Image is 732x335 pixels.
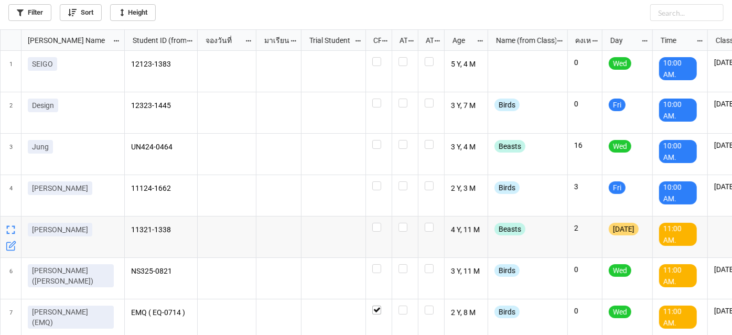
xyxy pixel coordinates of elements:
[494,181,520,194] div: Birds
[451,264,482,279] p: 3 Y, 11 M
[574,99,596,109] p: 0
[609,57,631,70] div: Wed
[258,35,290,46] div: มาเรียน
[659,181,697,204] div: 10:00 AM.
[32,183,88,193] p: [PERSON_NAME]
[9,175,13,216] span: 4
[494,99,520,111] div: Birds
[131,181,191,196] p: 11124-1662
[131,223,191,237] p: 11321-1338
[32,224,88,235] p: [PERSON_NAME]
[131,140,191,155] p: UN424-0464
[659,264,697,287] div: 11:00 AM.
[494,223,525,235] div: Beasts
[604,35,641,46] div: Day
[32,265,110,286] p: [PERSON_NAME] ([PERSON_NAME])
[609,140,631,153] div: Wed
[574,223,596,233] p: 2
[659,57,697,80] div: 10:00 AM.
[451,140,482,155] p: 3 Y, 4 M
[303,35,354,46] div: Trial Student
[60,4,102,21] a: Sort
[126,35,186,46] div: Student ID (from [PERSON_NAME] Name)
[9,51,13,92] span: 1
[609,99,626,111] div: Fri
[609,181,626,194] div: Fri
[494,264,520,277] div: Birds
[659,306,697,329] div: 11:00 AM.
[569,35,591,46] div: คงเหลือ (from Nick Name)
[574,306,596,316] p: 0
[9,92,13,133] span: 2
[609,264,631,277] div: Wed
[131,306,191,320] p: EMQ ( EQ-0714 )
[574,57,596,68] p: 0
[451,99,482,113] p: 3 Y, 7 M
[21,35,113,46] div: [PERSON_NAME] Name
[650,4,724,21] input: Search...
[574,140,596,150] p: 16
[654,35,696,46] div: Time
[110,4,156,21] a: Height
[9,134,13,175] span: 3
[494,306,520,318] div: Birds
[8,4,51,21] a: Filter
[451,306,482,320] p: 2 Y, 8 M
[574,181,596,192] p: 3
[131,57,191,72] p: 12123-1383
[659,223,697,246] div: 11:00 AM.
[451,57,482,72] p: 5 Y, 4 M
[609,223,639,235] div: [DATE]
[393,35,408,46] div: ATT
[131,264,191,279] p: NS325-0821
[494,140,525,153] div: Beasts
[32,142,49,152] p: Jung
[199,35,245,46] div: จองวันที่
[367,35,382,46] div: CF
[490,35,556,46] div: Name (from Class)
[451,223,482,237] p: 4 Y, 11 M
[446,35,477,46] div: Age
[451,181,482,196] p: 2 Y, 3 M
[574,264,596,275] p: 0
[609,306,631,318] div: Wed
[131,99,191,113] p: 12323-1445
[9,258,13,299] span: 6
[419,35,434,46] div: ATK
[32,59,53,69] p: SEIGO
[659,99,697,122] div: 10:00 AM.
[659,140,697,163] div: 10:00 AM.
[32,100,54,111] p: Design
[32,307,110,328] p: [PERSON_NAME] (EMQ)
[1,30,125,51] div: grid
